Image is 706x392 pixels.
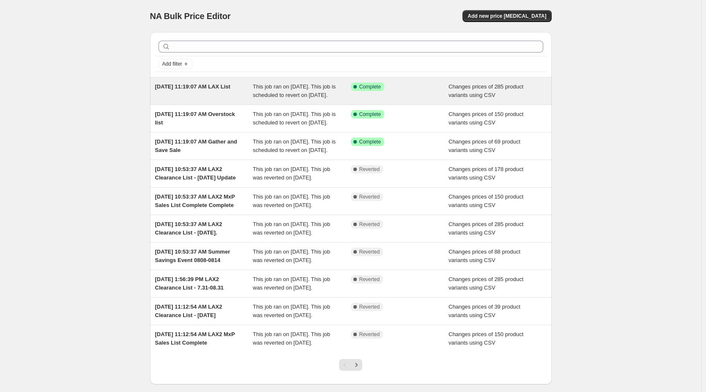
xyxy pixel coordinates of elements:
span: Changes prices of 150 product variants using CSV [449,331,523,346]
span: This job ran on [DATE]. This job was reverted on [DATE]. [253,166,330,181]
button: Add new price [MEDICAL_DATA] [462,10,551,22]
nav: Pagination [339,359,362,371]
span: Reverted [359,276,380,283]
span: [DATE] 11:19:07 AM Overstock list [155,111,235,126]
span: Changes prices of 39 product variants using CSV [449,304,520,318]
span: Add filter [162,61,182,67]
span: This job ran on [DATE]. This job was reverted on [DATE]. [253,304,330,318]
span: [DATE] 11:19:07 AM LAX List [155,83,230,90]
span: This job ran on [DATE]. This job was reverted on [DATE]. [253,193,330,208]
span: Complete [359,138,381,145]
span: [DATE] 10:53:37 AM LAX2 Clearance List - [DATE]. [155,221,222,236]
span: Complete [359,83,381,90]
span: [DATE] 11:19:07 AM Gather and Save Sale [155,138,237,153]
span: Changes prices of 150 product variants using CSV [449,193,523,208]
span: Changes prices of 178 product variants using CSV [449,166,523,181]
span: [DATE] 10:53:37 AM LAX2 Clearance List - [DATE] Update [155,166,236,181]
span: This job ran on [DATE]. This job was reverted on [DATE]. [253,276,330,291]
span: NA Bulk Price Editor [150,11,231,21]
span: Complete [359,111,381,118]
span: Reverted [359,304,380,310]
button: Next [350,359,362,371]
span: Reverted [359,221,380,228]
span: This job ran on [DATE]. This job was reverted on [DATE]. [253,331,330,346]
span: [DATE] 11:12:54 AM LAX2 Clearance List - [DATE] [155,304,222,318]
span: [DATE] 10:53:37 AM LAX2 MxP Sales List Complete Complete [155,193,235,208]
span: Reverted [359,166,380,173]
span: Reverted [359,193,380,200]
span: Changes prices of 285 product variants using CSV [449,221,523,236]
span: Reverted [359,248,380,255]
span: Changes prices of 285 product variants using CSV [449,276,523,291]
span: Add new price [MEDICAL_DATA] [468,13,546,19]
span: Reverted [359,331,380,338]
span: Changes prices of 88 product variants using CSV [449,248,520,263]
span: This job ran on [DATE]. This job is scheduled to revert on [DATE]. [253,83,336,98]
span: This job ran on [DATE]. This job is scheduled to revert on [DATE]. [253,111,336,126]
button: Add filter [159,59,192,69]
span: Changes prices of 285 product variants using CSV [449,83,523,98]
span: [DATE] 1:56:39 PM LAX2 Clearance List - 7.31-08.31 [155,276,224,291]
span: [DATE] 11:12:54 AM LAX2 MxP Sales List Complete [155,331,235,346]
span: [DATE] 10:53:37 AM Summer Savings Event 0808-0814 [155,248,230,263]
span: Changes prices of 69 product variants using CSV [449,138,520,153]
span: Changes prices of 150 product variants using CSV [449,111,523,126]
span: This job ran on [DATE]. This job was reverted on [DATE]. [253,221,330,236]
span: This job ran on [DATE]. This job was reverted on [DATE]. [253,248,330,263]
span: This job ran on [DATE]. This job is scheduled to revert on [DATE]. [253,138,336,153]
